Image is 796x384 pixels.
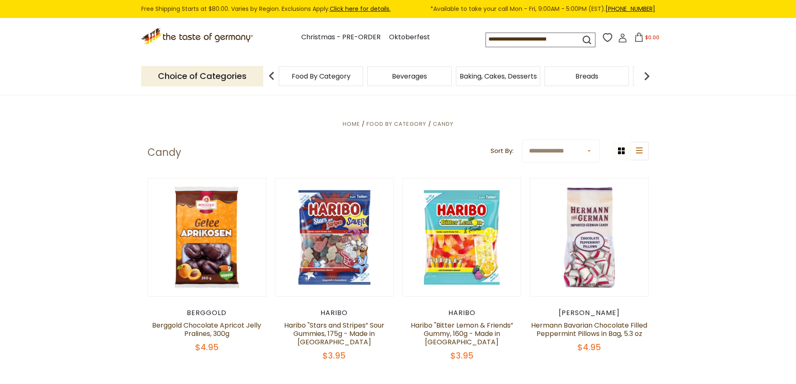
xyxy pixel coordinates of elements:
a: Baking, Cakes, Desserts [460,73,537,79]
img: Berggold Chocolate Apricot Jelly Pralines, 300g [148,178,266,297]
img: next arrow [638,68,655,84]
a: Haribo "Bitter Lemon & Friends” Gummy, 160g - Made in [GEOGRAPHIC_DATA] [411,320,513,347]
a: Home [343,120,360,128]
img: Haribo "Bitter Lemon & Friends” Gummy, 160g - Made in Germany [403,178,521,297]
span: $4.95 [577,341,601,353]
h1: Candy [148,146,181,159]
a: Breads [575,73,598,79]
div: Free Shipping Starts at $80.00. Varies by Region. Exclusions Apply. [141,4,655,14]
a: Christmas - PRE-ORDER [301,32,381,43]
a: Food By Category [366,120,426,128]
img: previous arrow [263,68,280,84]
img: Hermann Bavarian Chocolate Filled Peppermint Pillows in Bag, 5.3 oz [530,178,648,297]
a: Haribo "Stars and Stripes” Sour Gummies, 175g - Made in [GEOGRAPHIC_DATA] [284,320,384,347]
span: $0.00 [645,34,659,41]
span: *Available to take your call Mon - Fri, 9:00AM - 5:00PM (EST). [430,4,655,14]
div: Haribo [402,309,521,317]
span: $3.95 [323,350,346,361]
a: [PHONE_NUMBER] [605,5,655,13]
a: Beverages [392,73,427,79]
p: Choice of Categories [141,66,263,86]
img: Haribo "Stars and Stripes” Sour Gummies, 175g - Made in Germany [275,178,394,297]
div: Haribo [275,309,394,317]
span: $3.95 [450,350,473,361]
a: Click here for details. [330,5,391,13]
a: Food By Category [292,73,351,79]
a: Hermann Bavarian Chocolate Filled Peppermint Pillows in Bag, 5.3 oz [531,320,647,338]
a: Oktoberfest [389,32,430,43]
a: Candy [433,120,453,128]
button: $0.00 [629,33,664,45]
a: Berggold Chocolate Apricot Jelly Pralines, 300g [152,320,261,338]
span: $4.95 [195,341,219,353]
label: Sort By: [491,146,514,156]
div: Berggold [148,309,267,317]
div: [PERSON_NAME] [530,309,649,317]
